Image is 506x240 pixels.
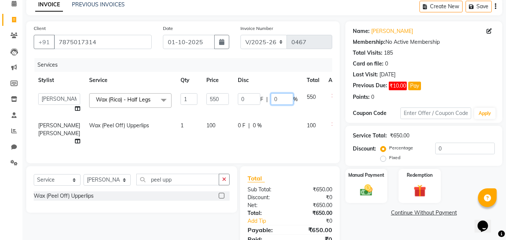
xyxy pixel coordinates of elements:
div: Discount: [353,145,376,153]
div: 0 [371,93,374,101]
a: [PERSON_NAME] [371,27,413,35]
th: Price [202,72,233,89]
div: Total Visits: [353,49,382,57]
div: Wax (Peel Off) Upperlips [34,192,94,200]
div: ₹650.00 [290,201,338,209]
th: Qty [176,72,202,89]
div: No Active Membership [353,38,495,46]
div: Net: [242,201,290,209]
label: Percentage [389,145,413,151]
div: Sub Total: [242,186,290,194]
span: [PERSON_NAME] [PERSON_NAME] [38,122,80,137]
div: ₹0 [298,217,338,225]
span: 0 % [253,122,262,130]
span: F [260,95,263,103]
span: ₹10.00 [389,82,407,90]
button: Save [466,1,492,12]
label: Redemption [407,172,433,179]
span: 1 [181,122,184,129]
div: Discount: [242,194,290,201]
img: _gift.svg [410,183,430,198]
label: Invoice Number [240,25,273,32]
th: Action [324,72,349,89]
button: Pay [408,82,421,90]
a: Add Tip [242,217,298,225]
a: Continue Without Payment [347,209,501,217]
div: Name: [353,27,370,35]
span: | [248,122,250,130]
span: 100 [307,122,316,129]
div: 185 [384,49,393,57]
div: Total: [242,209,290,217]
span: Total [248,174,265,182]
img: _cash.svg [356,183,376,197]
div: ₹650.00 [390,132,409,140]
div: Previous Due: [353,82,387,90]
label: Fixed [389,154,400,161]
label: Date [163,25,173,32]
div: Service Total: [353,132,387,140]
div: Points: [353,93,370,101]
div: Membership: [353,38,385,46]
button: +91 [34,35,55,49]
div: Last Visit: [353,71,378,79]
span: 0 F [238,122,245,130]
span: | [266,95,268,103]
th: Disc [233,72,302,89]
span: 100 [206,122,215,129]
div: Payable: [242,225,290,234]
span: 550 [307,94,316,100]
th: Total [302,72,324,89]
th: Stylist [34,72,85,89]
div: [DATE] [379,71,396,79]
span: % [293,95,298,103]
iframe: chat widget [475,210,499,233]
input: Enter Offer / Coupon Code [400,107,471,119]
button: Apply [474,108,496,119]
label: Manual Payment [348,172,384,179]
a: x [151,96,154,103]
span: Wax (Peel Off) Upperlips [89,122,149,129]
div: ₹650.00 [290,186,338,194]
div: ₹650.00 [290,225,338,234]
div: ₹0 [290,194,338,201]
button: Create New [419,1,463,12]
div: Services [34,58,338,72]
label: Client [34,25,46,32]
a: PREVIOUS INVOICES [72,1,125,8]
div: Coupon Code [353,109,400,117]
span: Wax (Rica) - Half Legs [96,96,151,103]
div: Card on file: [353,60,384,68]
input: Search by Name/Mobile/Email/Code [54,35,152,49]
th: Service [85,72,176,89]
input: Search or Scan [136,174,219,185]
div: 0 [385,60,388,68]
div: ₹650.00 [290,209,338,217]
